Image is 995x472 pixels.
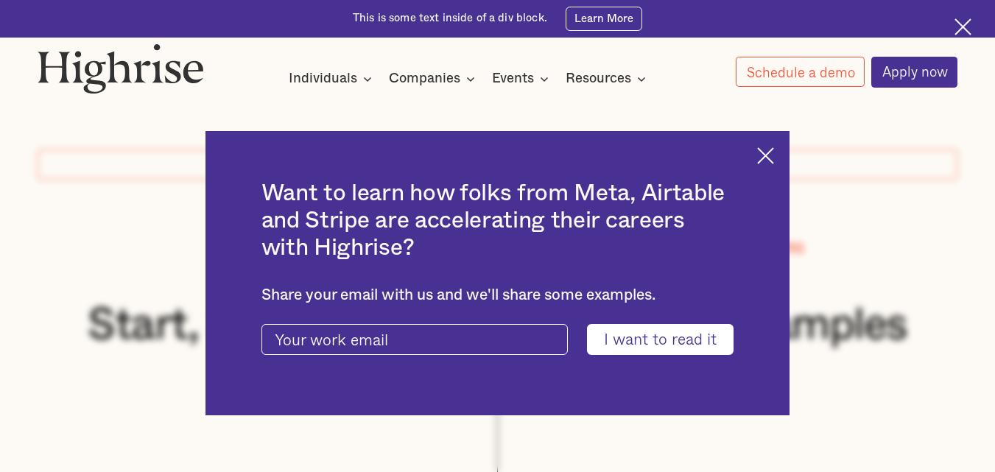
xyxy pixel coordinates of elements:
input: I want to read it [587,324,734,355]
div: Events [492,70,553,88]
form: current-ascender-blog-article-modal-form [261,324,734,355]
div: Companies [389,70,460,88]
img: Cross icon [757,147,774,164]
div: This is some text inside of a div block. [353,11,547,26]
div: Individuals [289,70,376,88]
a: Schedule a demo [736,57,865,87]
div: Events [492,70,534,88]
a: Apply now [871,57,958,88]
img: Cross icon [954,18,971,35]
div: Resources [566,70,631,88]
img: Highrise logo [38,43,204,94]
div: Resources [566,70,650,88]
div: Companies [389,70,479,88]
input: Your work email [261,324,568,355]
div: Share your email with us and we'll share some examples. [261,286,734,305]
div: Individuals [289,70,357,88]
a: Learn More [566,7,642,31]
h2: Want to learn how folks from Meta, Airtable and Stripe are accelerating their careers with Highrise? [261,180,734,261]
